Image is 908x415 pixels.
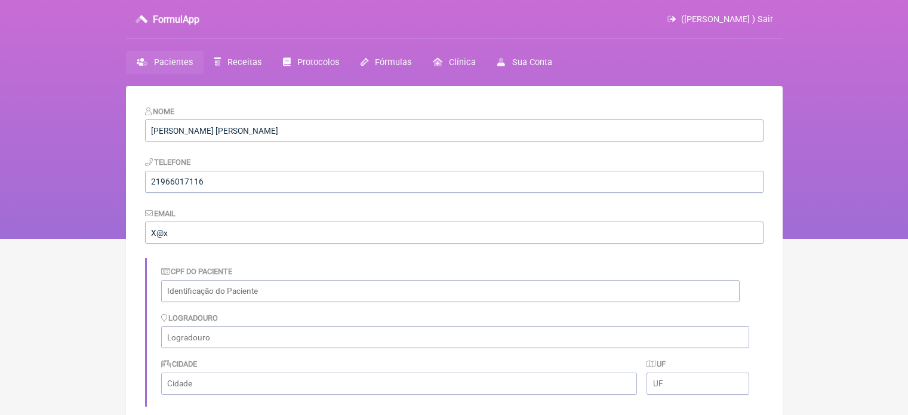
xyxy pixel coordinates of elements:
input: 21 9124 2137 [145,171,764,193]
input: Cidade [161,373,638,395]
label: UF [647,359,666,368]
a: ([PERSON_NAME] ) Sair [667,14,772,24]
input: UF [647,373,749,395]
span: Fórmulas [375,57,411,67]
span: Pacientes [154,57,193,67]
input: Nome do Paciente [145,119,764,142]
label: Telefone [145,158,191,167]
label: Email [145,209,176,218]
span: Sua Conta [512,57,552,67]
a: Fórmulas [350,51,422,74]
a: Protocolos [272,51,350,74]
span: Clínica [449,57,476,67]
input: paciente@email.com [145,222,764,244]
input: Identificação do Paciente [161,280,740,302]
span: Receitas [227,57,261,67]
a: Sua Conta [487,51,562,74]
label: Nome [145,107,175,116]
label: CPF do Paciente [161,267,233,276]
label: Logradouro [161,313,218,322]
h3: FormulApp [153,14,199,25]
a: Pacientes [126,51,204,74]
a: Clínica [422,51,487,74]
span: ([PERSON_NAME] ) Sair [681,14,773,24]
span: Protocolos [297,57,339,67]
label: Cidade [161,359,198,368]
a: Receitas [204,51,272,74]
input: Logradouro [161,326,749,348]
